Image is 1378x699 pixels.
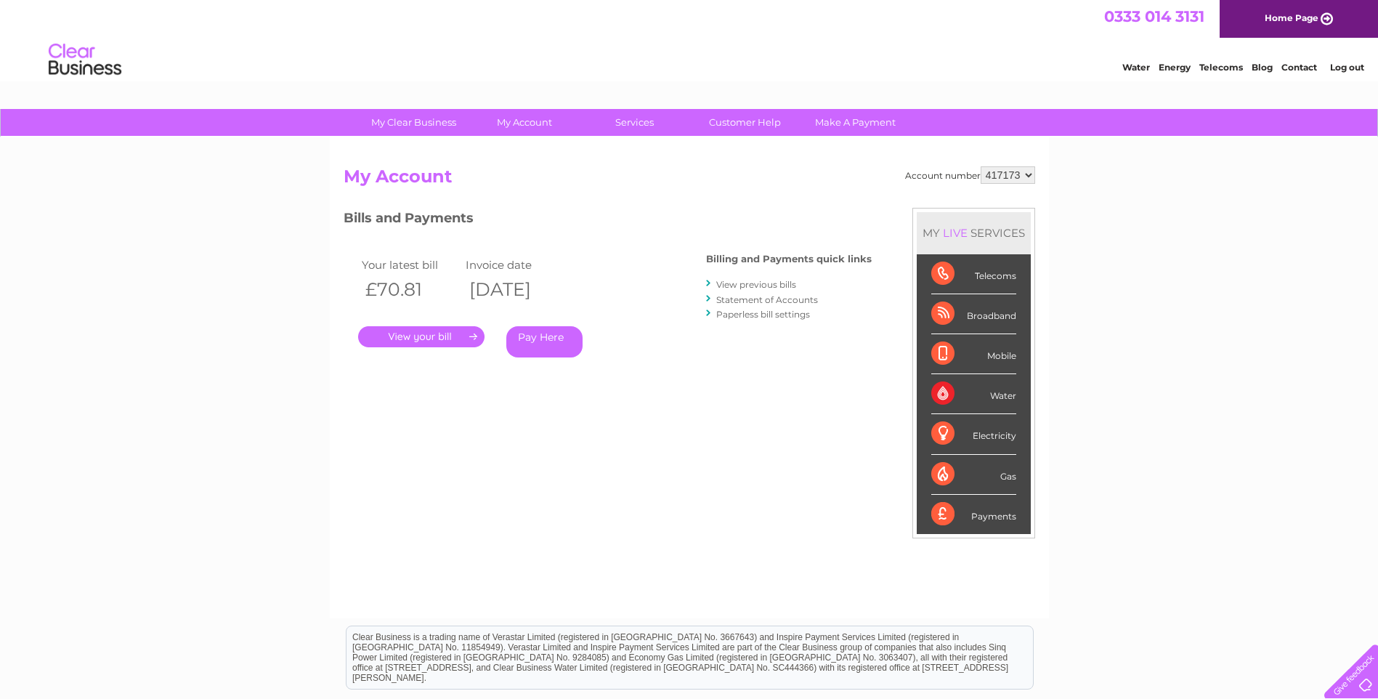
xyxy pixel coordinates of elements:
[358,255,463,275] td: Your latest bill
[940,226,970,240] div: LIVE
[506,326,583,357] a: Pay Here
[1281,62,1317,73] a: Contact
[346,8,1033,70] div: Clear Business is a trading name of Verastar Limited (registered in [GEOGRAPHIC_DATA] No. 3667643...
[1122,62,1150,73] a: Water
[48,38,122,82] img: logo.png
[354,109,474,136] a: My Clear Business
[706,254,872,264] h4: Billing and Payments quick links
[795,109,915,136] a: Make A Payment
[1104,7,1204,25] a: 0333 014 3131
[931,334,1016,374] div: Mobile
[917,212,1031,254] div: MY SERVICES
[685,109,805,136] a: Customer Help
[464,109,584,136] a: My Account
[931,294,1016,334] div: Broadband
[1330,62,1364,73] a: Log out
[575,109,694,136] a: Services
[716,294,818,305] a: Statement of Accounts
[358,326,485,347] a: .
[344,208,872,233] h3: Bills and Payments
[931,455,1016,495] div: Gas
[462,275,567,304] th: [DATE]
[931,414,1016,454] div: Electricity
[462,255,567,275] td: Invoice date
[931,374,1016,414] div: Water
[931,495,1016,534] div: Payments
[716,309,810,320] a: Paperless bill settings
[358,275,463,304] th: £70.81
[1199,62,1243,73] a: Telecoms
[344,166,1035,194] h2: My Account
[905,166,1035,184] div: Account number
[1252,62,1273,73] a: Blog
[1159,62,1191,73] a: Energy
[931,254,1016,294] div: Telecoms
[716,279,796,290] a: View previous bills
